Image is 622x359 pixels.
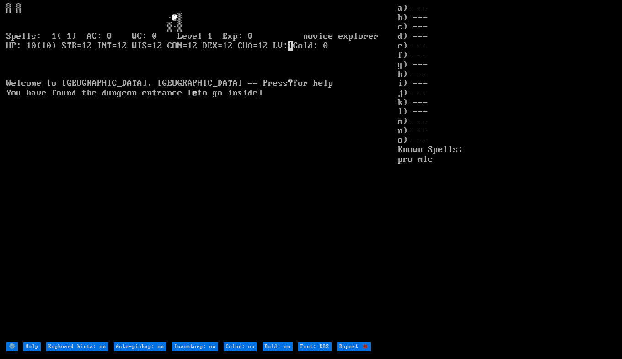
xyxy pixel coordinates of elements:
input: Help [23,342,41,352]
b: e [193,88,198,98]
stats: a) --- b) --- c) --- d) --- e) --- f) --- g) --- h) --- i) --- j) --- k) --- l) --- m) --- n) ---... [398,4,616,341]
input: Inventory: on [172,342,218,352]
larn: ▒·▒ · ▒ ▒·▒ Spells: 1( 1) AC: 0 WC: 0 Level 1 Exp: 0 novice explorer HP: 10(10) STR=12 INT=12 WIS... [6,4,398,341]
input: ⚙️ [6,342,18,352]
input: Font: DOS [298,342,332,352]
input: Color: on [224,342,257,352]
mark: 1 [288,41,293,51]
input: Bold: on [263,342,293,352]
input: Report 🐞 [337,342,371,352]
input: Auto-pickup: on [114,342,166,352]
input: Keyboard hints: on [46,342,108,352]
font: @ [172,13,177,23]
b: ? [288,79,293,89]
